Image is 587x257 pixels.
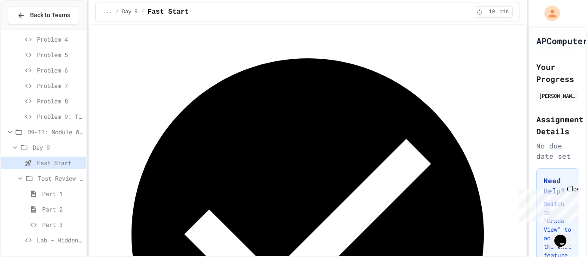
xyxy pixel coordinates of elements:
span: min [500,9,509,15]
span: Problem 5 [37,50,83,59]
span: Problem 6 [37,66,83,75]
div: My Account [535,3,562,23]
span: Part 2 [42,205,83,214]
span: Problem 4 [37,35,83,44]
iframe: chat widget [516,185,578,222]
h3: Need Help? [544,175,572,196]
h2: Assignment Details [536,113,579,137]
span: / [116,9,119,15]
h2: Your Progress [536,61,579,85]
span: Day 9 [33,143,83,152]
span: ... [103,9,112,15]
button: Back to Teams [8,6,79,24]
div: No due date set [536,141,579,161]
div: [PERSON_NAME] [539,92,577,100]
span: Part 3 [42,220,83,229]
span: Lab - Hidden Figures: Launch Weight Calculator [37,236,83,245]
span: 10 [485,9,499,15]
div: Chat with us now!Close [3,3,59,54]
span: Back to Teams [30,11,70,20]
span: Problem 7 [37,81,83,90]
span: Problem 8 [37,97,83,106]
span: D9-11: Module Wrap Up [28,127,83,136]
span: / [141,9,144,15]
span: Test Review (35 mins) [38,174,83,183]
span: Problem 9: Temperature Converter [37,112,83,121]
span: Day 9 [122,9,138,15]
span: Fast Start [37,158,83,167]
iframe: chat widget [551,223,578,248]
span: Part 1 [42,189,83,198]
span: Fast Start [147,7,189,17]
